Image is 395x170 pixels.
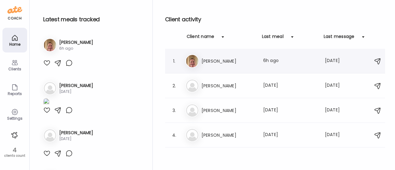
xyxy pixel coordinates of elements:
[59,46,93,51] div: 6h ago
[59,39,93,46] h3: [PERSON_NAME]
[4,42,26,46] div: Home
[43,15,143,24] h2: Latest meals tracked
[59,134,93,140] h3: [PERSON_NAME]
[59,93,93,98] div: [DATE]
[202,57,256,65] h3: [PERSON_NAME]
[44,86,56,98] img: bg-avatar-default.svg
[59,140,93,146] div: [DATE]
[263,131,318,139] div: [DATE]
[187,33,214,43] div: Client name
[59,86,93,93] h3: [PERSON_NAME]
[325,57,349,65] div: [DATE]
[202,107,256,114] h3: [PERSON_NAME]
[325,82,349,89] div: [DATE]
[44,39,56,51] img: avatars%2FPltaLHtbMRdY6hvW1cLZ4xjFVjV2
[171,57,178,65] div: 1.
[186,129,198,141] img: bg-avatar-default.svg
[4,67,26,71] div: Clients
[171,107,178,114] div: 3.
[43,149,49,158] img: images%2Fxwqr9VqbgPh8Zr803ZyoomJaGWJ2%2FLZQHZ637FcLCp5YBdGsA%2F9tePo4SJlRS200OKIFWh_1080
[202,131,256,139] h3: [PERSON_NAME]
[186,104,198,117] img: bg-avatar-default.svg
[44,133,56,146] img: bg-avatar-default.svg
[262,33,284,43] div: Last meal
[186,80,198,92] img: bg-avatar-default.svg
[2,154,27,158] div: clients count
[171,82,178,89] div: 2.
[43,102,49,110] img: images%2FflEIjWeSb8ZGtLJO4JPNydGjhoE2%2FBE26Y5tkMMMRkUduPSDY%2F99feXJbOWidIurLOAC7d_1080
[263,82,318,89] div: [DATE]
[2,146,27,154] div: 4
[8,16,22,21] div: coach
[165,15,385,24] h2: Client activity
[263,107,318,114] div: [DATE]
[43,55,49,63] img: images%2FPltaLHtbMRdY6hvW1cLZ4xjFVjV2%2FqU4BDyfYIzSJDE7zs3Eg%2Fxhf4HJCoJm58edoQzpYw_1080
[325,131,349,139] div: [DATE]
[202,82,256,89] h3: [PERSON_NAME]
[263,57,318,65] div: 6h ago
[186,55,198,67] img: avatars%2FPltaLHtbMRdY6hvW1cLZ4xjFVjV2
[4,92,26,96] div: Reports
[324,33,355,43] div: Last message
[4,116,26,120] div: Settings
[7,5,22,15] img: ate
[171,131,178,139] div: 4.
[325,107,349,114] div: [DATE]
